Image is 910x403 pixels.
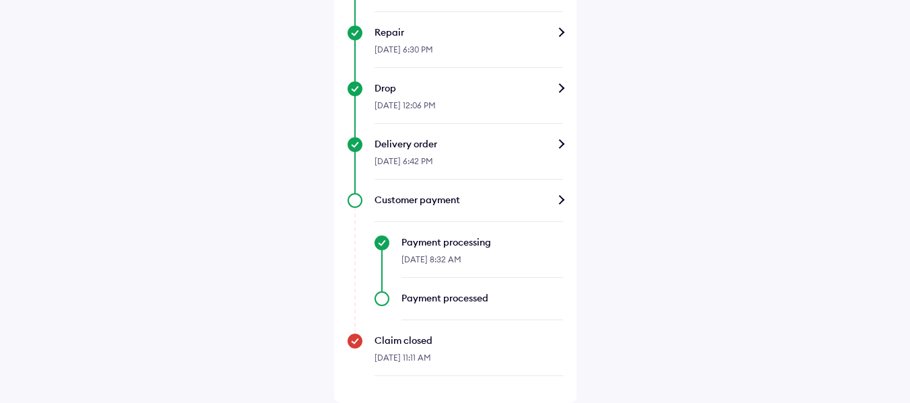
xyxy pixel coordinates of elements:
div: Drop [375,81,563,95]
div: [DATE] 8:32 AM [401,249,563,278]
div: Delivery order [375,137,563,151]
div: [DATE] 6:42 PM [375,151,563,180]
div: Customer payment [375,193,563,207]
div: [DATE] 12:06 PM [375,95,563,124]
div: Claim closed [375,334,563,347]
div: [DATE] 6:30 PM [375,39,563,68]
div: Payment processed [401,291,563,305]
div: Repair [375,26,563,39]
div: [DATE] 11:11 AM [375,347,563,376]
div: Payment processing [401,235,563,249]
